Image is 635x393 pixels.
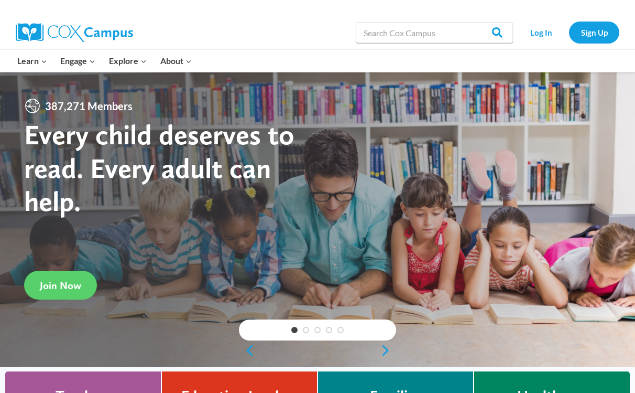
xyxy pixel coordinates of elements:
[239,344,255,357] a: previous
[314,327,321,333] a: 3
[569,22,619,43] a: Sign Up
[291,327,298,333] a: 1
[10,50,198,72] nav: Primary Navigation
[160,54,192,68] span: About
[24,271,97,300] a: Join Now
[16,23,133,42] img: Cox Campus
[24,118,294,218] strong: Every child deserves to read. Every adult can help.
[17,54,47,68] span: Learn
[337,327,344,333] a: 5
[326,327,332,333] a: 4
[40,279,81,292] span: Join Now
[60,54,95,68] span: Engage
[380,344,396,357] a: next
[109,54,147,68] span: Explore
[518,22,564,43] a: Log In
[518,22,619,43] nav: Secondary Navigation
[239,340,396,361] div: content slider buttons
[41,98,137,114] span: 387,271 Members
[356,22,513,43] input: Search Cox Campus
[303,327,309,333] a: 2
